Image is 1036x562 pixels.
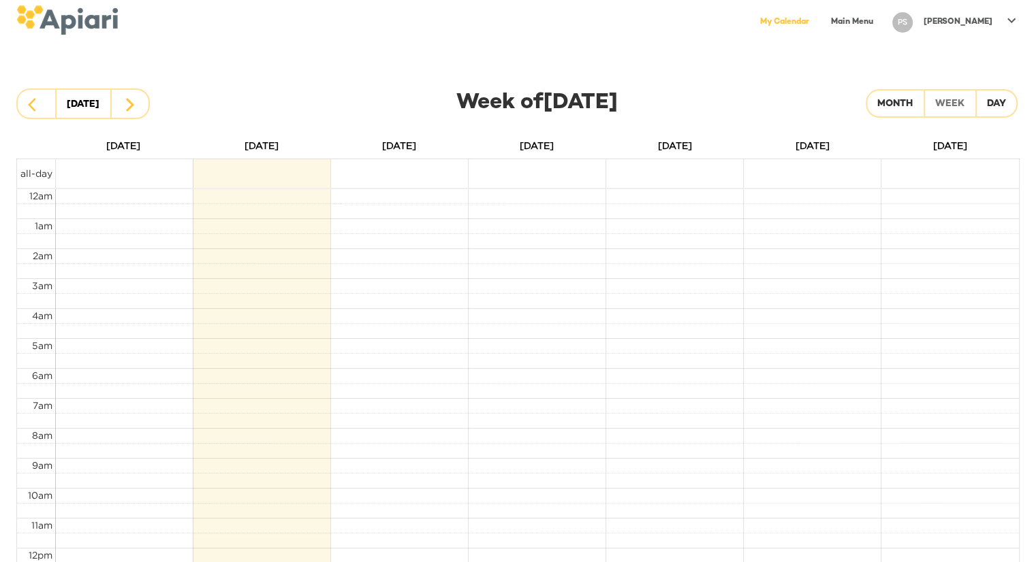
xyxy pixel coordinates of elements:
[35,220,52,231] span: 1am
[752,8,817,36] a: My Calendar
[32,370,52,380] span: 6am
[28,490,52,500] span: 10am
[658,140,692,150] span: [DATE]
[55,88,111,119] button: [DATE]
[924,89,976,118] button: Week
[32,460,52,470] span: 9am
[987,96,1006,113] div: Day
[933,140,967,150] span: [DATE]
[975,89,1018,118] button: Day
[106,140,140,150] span: [DATE]
[187,88,849,119] div: Week of [DATE]
[520,140,554,150] span: [DATE]
[31,520,52,530] span: 11am
[16,5,118,35] img: logo
[32,280,52,291] span: 3am
[796,140,830,150] span: [DATE]
[382,140,416,150] span: [DATE]
[29,191,52,201] span: 12am
[32,310,52,320] span: 4am
[32,430,52,440] span: 8am
[33,400,52,410] span: 7am
[892,12,913,33] div: PS
[29,550,52,560] span: 12pm
[245,140,279,150] span: [DATE]
[924,16,992,28] p: [PERSON_NAME]
[67,95,99,114] div: [DATE]
[935,96,964,113] div: Week
[32,340,52,350] span: 5am
[866,89,924,118] button: Month
[877,96,913,113] div: Month
[33,250,52,261] span: 2am
[20,168,52,178] span: all-day
[823,8,881,36] a: Main Menu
